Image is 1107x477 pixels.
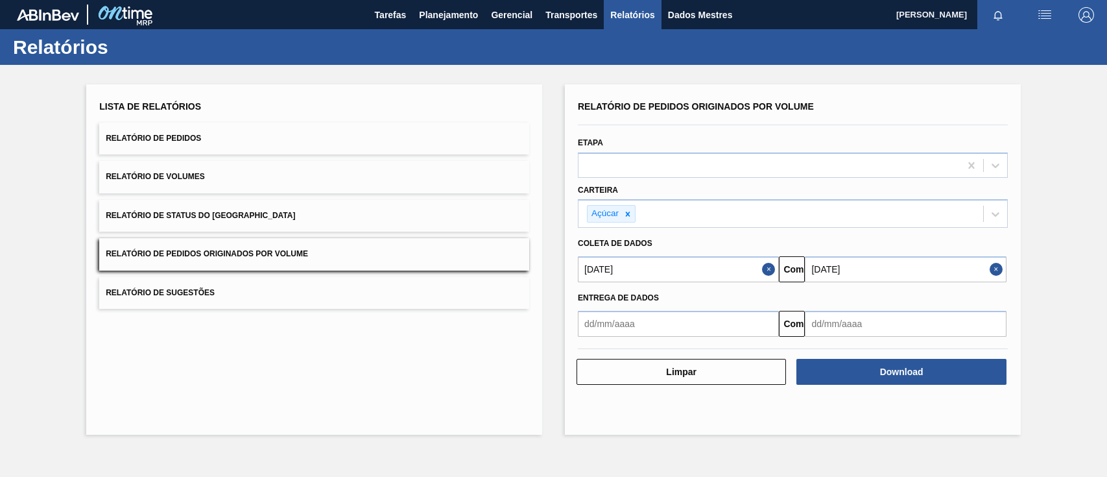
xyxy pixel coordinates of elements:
img: Sair [1078,7,1094,23]
font: [PERSON_NAME] [896,10,967,19]
font: Download [880,367,923,377]
button: Relatório de Status do [GEOGRAPHIC_DATA] [99,200,529,232]
button: Limpar [577,359,786,385]
font: Relatórios [13,36,108,58]
button: Relatório de Pedidos [99,123,529,154]
button: Relatório de Sugestões [99,277,529,309]
font: Relatório de Volumes [106,173,204,182]
button: Close [990,256,1006,282]
font: Comeu [783,319,814,329]
font: Comeu [783,264,814,275]
font: Coleta de dados [578,239,652,248]
font: Planejamento [419,10,478,20]
font: Dados Mestres [668,10,733,20]
font: Açúcar [591,208,619,218]
font: Relatório de Pedidos [106,134,201,143]
button: Download [796,359,1006,385]
button: Notificações [977,6,1019,24]
font: Relatório de Sugestões [106,288,215,297]
font: Relatório de Status do [GEOGRAPHIC_DATA] [106,211,295,220]
button: Relatório de Pedidos Originados por Volume [99,238,529,270]
font: Relatório de Pedidos Originados por Volume [578,101,814,112]
font: Relatório de Pedidos Originados por Volume [106,250,308,259]
input: dd/mm/aaaa [805,311,1006,337]
input: dd/mm/aaaa [578,311,779,337]
font: Transportes [545,10,597,20]
font: Relatórios [610,10,654,20]
button: Fechar [762,256,779,282]
button: Comeu [779,256,805,282]
font: Lista de Relatórios [99,101,201,112]
font: Etapa [578,138,603,147]
font: Tarefas [375,10,407,20]
input: dd/mm/aaaa [805,256,1006,282]
input: dd/mm/aaaa [578,256,779,282]
img: ações do usuário [1037,7,1053,23]
font: Gerencial [491,10,532,20]
button: Comeu [779,311,805,337]
font: Limpar [666,367,696,377]
button: Relatório de Volumes [99,161,529,193]
font: Carteira [578,186,618,195]
font: Entrega de dados [578,293,659,302]
img: TNhmsLtSVTkK8tSr43FrP2fwEKptu5GPRR3wAAAABJRU5ErkJggg== [17,9,79,21]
